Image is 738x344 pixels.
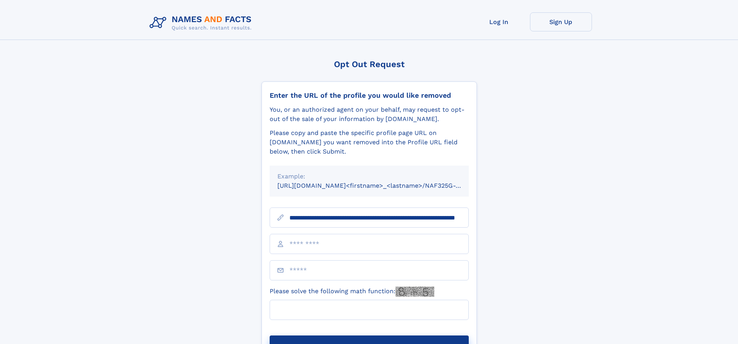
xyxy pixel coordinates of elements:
small: [URL][DOMAIN_NAME]<firstname>_<lastname>/NAF325G-xxxxxxxx [277,182,483,189]
div: Opt Out Request [261,59,477,69]
div: Please copy and paste the specific profile page URL on [DOMAIN_NAME] you want removed into the Pr... [270,128,469,156]
div: You, or an authorized agent on your behalf, may request to opt-out of the sale of your informatio... [270,105,469,124]
img: Logo Names and Facts [146,12,258,33]
div: Enter the URL of the profile you would like removed [270,91,469,100]
a: Sign Up [530,12,592,31]
label: Please solve the following math function: [270,287,434,297]
div: Example: [277,172,461,181]
a: Log In [468,12,530,31]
